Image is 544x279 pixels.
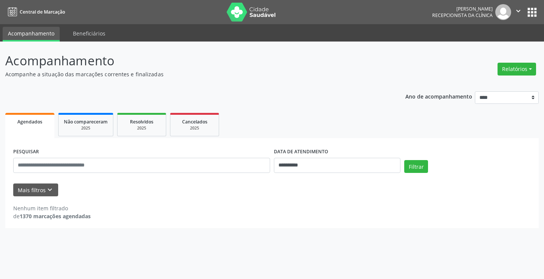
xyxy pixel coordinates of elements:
label: PESQUISAR [13,146,39,158]
button: apps [525,6,539,19]
p: Ano de acompanhamento [405,91,472,101]
a: Beneficiários [68,27,111,40]
p: Acompanhe a situação das marcações correntes e finalizadas [5,70,379,78]
span: Central de Marcação [20,9,65,15]
span: Não compareceram [64,119,108,125]
label: DATA DE ATENDIMENTO [274,146,328,158]
button:  [511,4,525,20]
span: Recepcionista da clínica [432,12,493,18]
div: de [13,212,91,220]
i:  [514,7,522,15]
span: Resolvidos [130,119,153,125]
span: Cancelados [182,119,207,125]
div: 2025 [123,125,161,131]
button: Relatórios [498,63,536,76]
div: 2025 [176,125,213,131]
a: Central de Marcação [5,6,65,18]
span: Agendados [17,119,42,125]
button: Filtrar [404,160,428,173]
div: 2025 [64,125,108,131]
div: [PERSON_NAME] [432,6,493,12]
p: Acompanhamento [5,51,379,70]
i: keyboard_arrow_down [46,186,54,194]
a: Acompanhamento [3,27,60,42]
button: Mais filtroskeyboard_arrow_down [13,183,58,197]
img: img [495,4,511,20]
strong: 1370 marcações agendadas [20,213,91,220]
div: Nenhum item filtrado [13,204,91,212]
